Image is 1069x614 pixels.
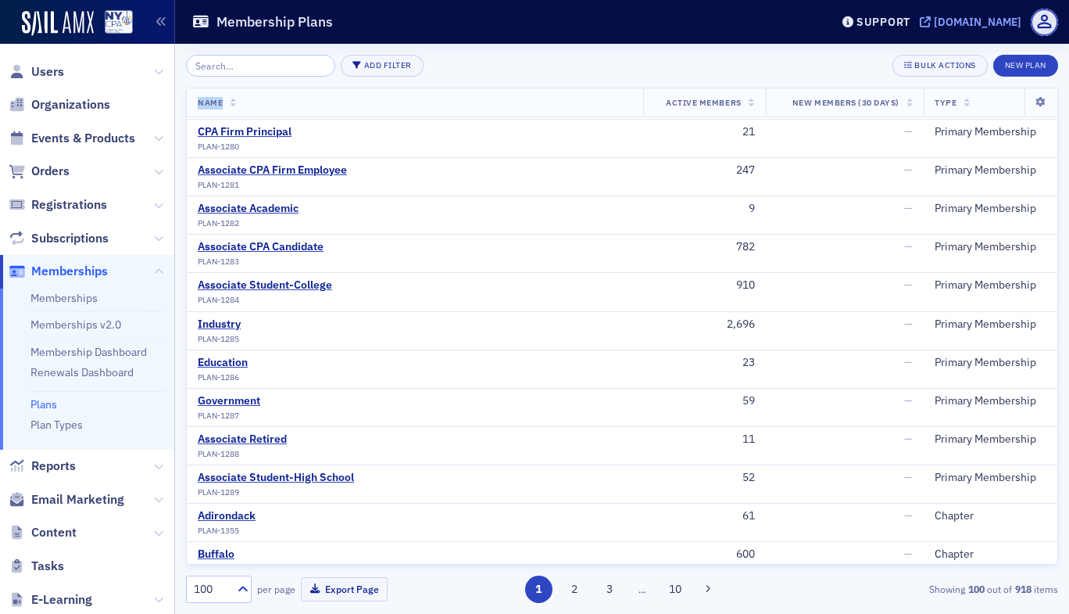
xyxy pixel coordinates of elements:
[31,196,107,214] span: Registrations
[22,11,94,36] img: SailAMX
[9,130,135,147] a: Events & Products
[31,458,76,475] span: Reports
[935,125,1046,139] div: Primary Membership
[9,491,124,508] a: Email Marketing
[198,471,354,485] a: Associate Student-High School
[198,372,239,382] span: PLAN-1286
[654,433,755,447] div: 11
[9,591,92,609] a: E-Learning
[631,582,653,596] span: …
[934,15,1021,29] div: [DOMAIN_NAME]
[778,582,1058,596] div: Showing out of items
[935,356,1046,370] div: Primary Membership
[198,278,332,293] a: Associate Student-College
[9,63,64,81] a: Users
[94,10,133,37] a: View Homepage
[935,202,1046,216] div: Primary Membership
[30,418,83,432] a: Plan Types
[525,576,552,603] button: 1
[9,458,76,475] a: Reports
[9,230,109,247] a: Subscriptions
[198,509,256,523] a: Adirondack
[31,263,108,280] span: Memberships
[257,582,295,596] label: per page
[654,163,755,178] div: 247
[9,196,107,214] a: Registrations
[194,581,228,598] div: 100
[186,55,335,77] input: Search…
[654,278,755,293] div: 910
[31,96,110,113] span: Organizations
[654,509,755,523] div: 61
[856,15,910,29] div: Support
[31,63,64,81] span: Users
[654,548,755,562] div: 600
[904,508,913,522] span: —
[30,345,147,359] a: Membership Dashboard
[9,263,108,280] a: Memberships
[654,202,755,216] div: 9
[31,230,109,247] span: Subscriptions
[198,449,239,459] span: PLAN-1288
[198,487,239,497] span: PLAN-1289
[935,97,956,108] span: Type
[654,240,755,254] div: 782
[904,163,913,177] span: —
[198,548,239,562] a: Buffalo
[198,334,239,344] span: PLAN-1285
[198,125,291,139] div: CPA Firm Principal
[904,201,913,215] span: —
[560,576,588,603] button: 2
[31,558,64,575] span: Tasks
[198,218,239,228] span: PLAN-1282
[904,355,913,369] span: —
[198,142,239,152] span: PLAN-1280
[31,591,92,609] span: E-Learning
[654,394,755,408] div: 59
[198,394,260,408] div: Government
[30,318,121,332] a: Memberships v2.0
[30,291,98,305] a: Memberships
[654,318,755,332] div: 2,696
[1031,9,1058,36] span: Profile
[198,356,248,370] a: Education
[904,239,913,253] span: —
[31,524,77,541] span: Content
[9,96,110,113] a: Organizations
[198,318,241,332] a: Industry
[904,124,913,138] span: —
[666,97,741,108] span: Active Members
[904,547,913,561] span: —
[993,55,1058,77] button: New Plan
[198,163,347,178] a: Associate CPA Firm Employee
[654,471,755,485] div: 52
[198,202,299,216] a: Associate Academic
[31,163,70,180] span: Orders
[596,576,624,603] button: 3
[9,558,64,575] a: Tasks
[198,240,324,254] a: Associate CPA Candidate
[654,356,755,370] div: 23
[198,295,239,305] span: PLAN-1284
[935,318,1046,332] div: Primary Membership
[198,433,287,447] a: Associate Retired
[965,582,987,596] strong: 100
[935,509,1046,523] div: Chapter
[935,240,1046,254] div: Primary Membership
[198,526,239,536] span: PLAN-1355
[198,257,239,267] span: PLAN-1283
[9,163,70,180] a: Orders
[654,125,755,139] div: 21
[30,365,134,379] a: Renewals Dashboard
